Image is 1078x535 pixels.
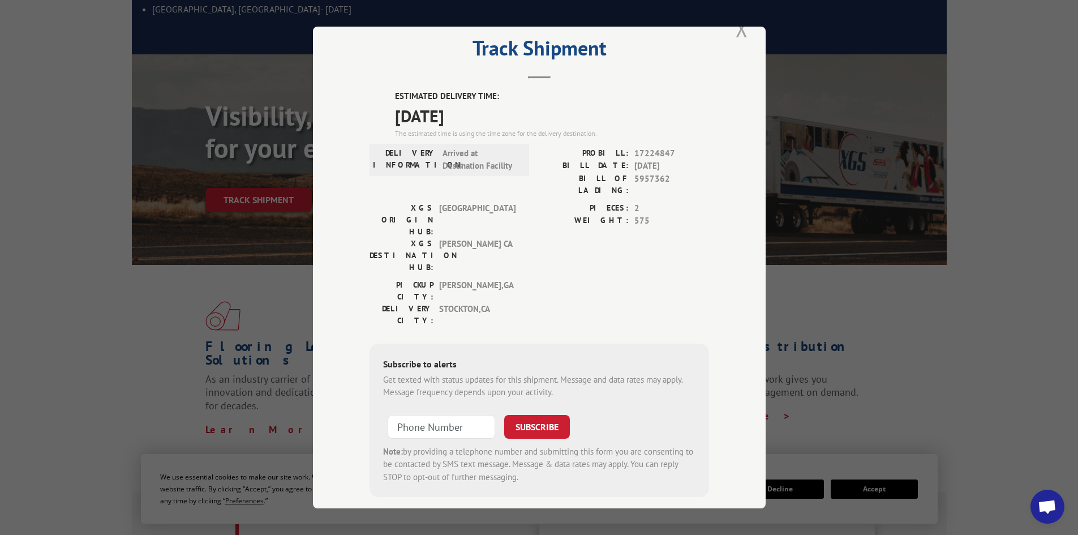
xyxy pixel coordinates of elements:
[373,147,437,173] label: DELIVERY INFORMATION:
[439,202,516,238] span: [GEOGRAPHIC_DATA]
[539,215,629,228] label: WEIGHT:
[732,13,751,44] button: Close modal
[539,147,629,160] label: PROBILL:
[383,446,695,484] div: by providing a telephone number and submitting this form you are consenting to be contacted by SM...
[439,238,516,273] span: [PERSON_NAME] CA
[504,415,570,439] button: SUBSCRIBE
[539,173,629,196] label: BILL OF LADING:
[634,215,709,228] span: 575
[383,374,695,399] div: Get texted with status updates for this shipment. Message and data rates may apply. Message frequ...
[383,357,695,374] div: Subscribe to alerts
[370,238,433,273] label: XGS DESTINATION HUB:
[1030,490,1064,524] a: Open chat
[395,90,709,103] label: ESTIMATED DELIVERY TIME:
[634,173,709,196] span: 5957362
[370,279,433,303] label: PICKUP CITY:
[439,279,516,303] span: [PERSON_NAME] , GA
[395,103,709,129] span: [DATE]
[370,40,709,62] h2: Track Shipment
[634,202,709,215] span: 2
[370,202,433,238] label: XGS ORIGIN HUB:
[388,415,495,439] input: Phone Number
[395,129,709,139] div: The estimated time is using the time zone for the delivery destination.
[634,147,709,160] span: 17224847
[443,147,519,173] span: Arrived at Destination Facility
[634,160,709,173] span: [DATE]
[370,303,433,327] label: DELIVERY CITY:
[539,202,629,215] label: PIECES:
[383,446,403,457] strong: Note:
[539,160,629,173] label: BILL DATE:
[439,303,516,327] span: STOCKTON , CA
